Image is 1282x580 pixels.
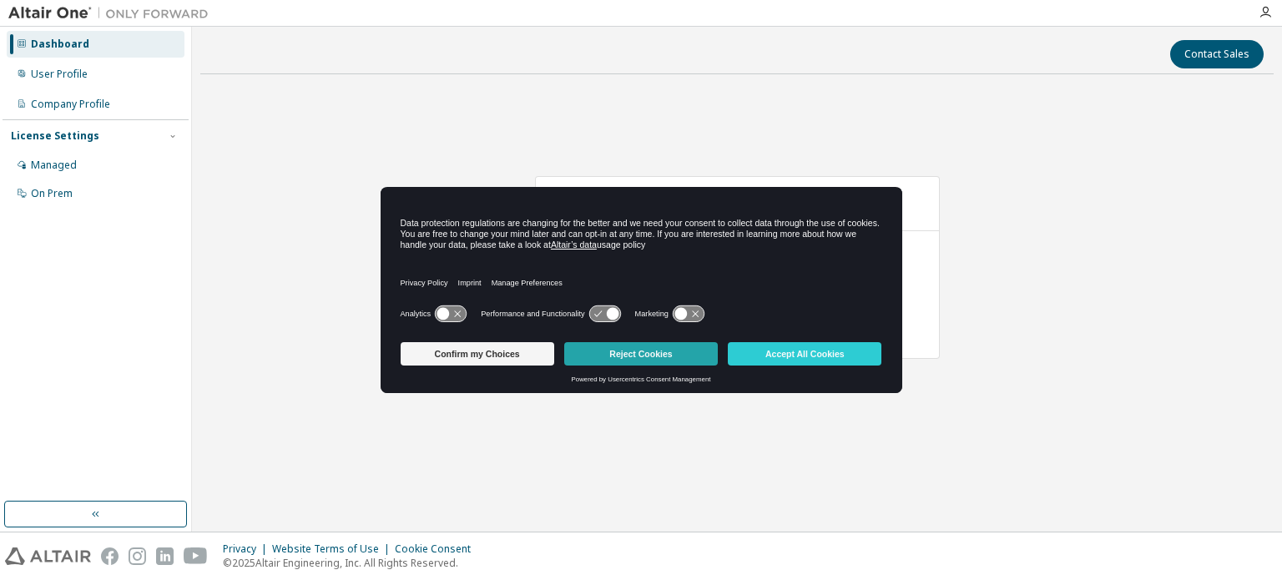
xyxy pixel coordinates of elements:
div: Cookie Consent [395,542,481,556]
div: User Profile [31,68,88,81]
div: Managed [31,159,77,172]
img: linkedin.svg [156,547,174,565]
span: AU Enterprise Suite [546,185,659,202]
div: Dashboard [31,38,89,51]
div: Privacy [223,542,272,556]
div: Company Profile [31,98,110,111]
img: Altair One [8,5,217,22]
img: facebook.svg [101,547,119,565]
img: youtube.svg [184,547,208,565]
div: On Prem [31,187,73,200]
img: instagram.svg [129,547,146,565]
div: Website Terms of Use [272,542,395,556]
div: License Settings [11,129,99,143]
p: © 2025 Altair Engineering, Inc. All Rights Reserved. [223,556,481,570]
button: Contact Sales [1170,40,1264,68]
img: altair_logo.svg [5,547,91,565]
